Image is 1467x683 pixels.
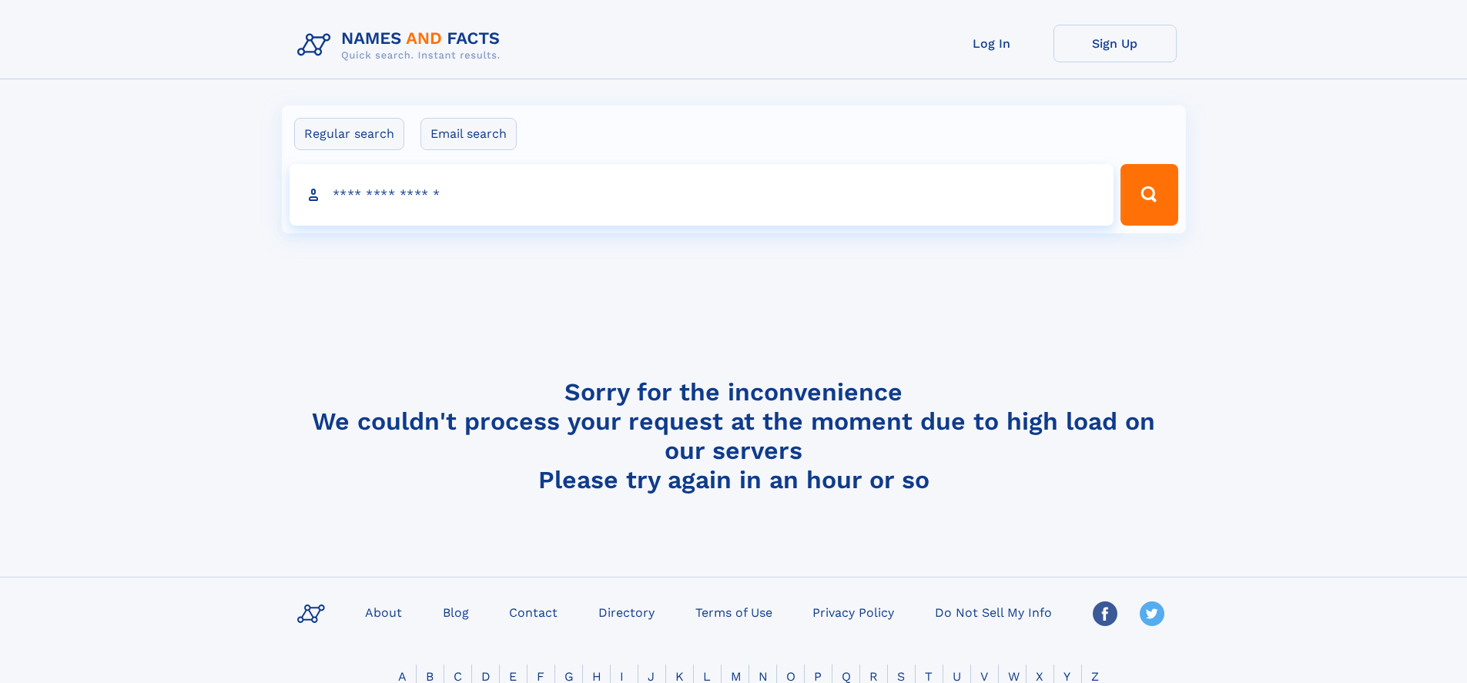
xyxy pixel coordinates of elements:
a: Log In [930,25,1053,62]
input: search input [290,164,1114,226]
a: About [359,601,408,623]
a: Privacy Policy [806,601,900,623]
img: Logo Names and Facts [291,25,513,66]
img: Facebook [1093,601,1117,626]
a: Directory [592,601,661,623]
label: Email search [420,118,517,150]
a: Contact [503,601,564,623]
img: Twitter [1140,601,1164,626]
h4: Sorry for the inconvenience We couldn't process your request at the moment due to high load on ou... [291,377,1177,494]
a: Blog [437,601,475,623]
a: Terms of Use [689,601,779,623]
label: Regular search [294,118,404,150]
a: Sign Up [1053,25,1177,62]
a: Do Not Sell My Info [929,601,1058,623]
button: Search Button [1120,164,1177,226]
